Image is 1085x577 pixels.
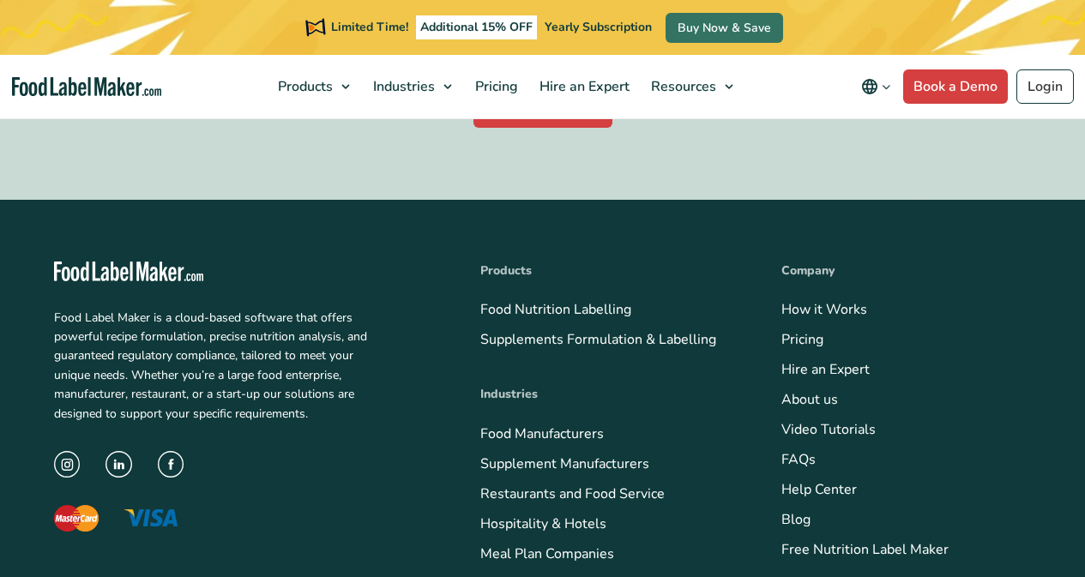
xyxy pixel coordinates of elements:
[480,514,606,533] a: Hospitality & Hotels
[903,69,1008,104] a: Book a Demo
[781,330,823,349] a: Pricing
[480,330,716,349] a: Supplements Formulation & Labelling
[363,55,461,118] a: Industries
[416,15,537,39] span: Additional 15% OFF
[781,360,870,379] a: Hire an Expert
[105,451,132,478] img: LinkedIn Icon
[781,390,838,409] a: About us
[124,509,178,526] img: The Visa logo with blue letters and a yellow flick above the
[273,77,335,96] span: Products
[480,544,614,563] a: Meal Plan Companies
[545,19,652,35] span: Yearly Subscription
[54,261,204,281] img: Food Label Maker - white
[480,385,730,404] p: Industries
[480,484,665,503] a: Restaurants and Food Service
[54,505,99,532] img: The Mastercard logo displaying a red circle saying
[54,261,429,281] a: Food Label Maker homepage
[781,480,857,499] a: Help Center
[480,261,730,280] p: Products
[465,55,525,118] a: Pricing
[529,55,636,118] a: Hire an Expert
[781,300,867,319] a: How it Works
[641,55,742,118] a: Resources
[849,69,903,104] button: Change language
[470,77,520,96] span: Pricing
[534,77,631,96] span: Hire an Expert
[480,300,631,319] a: Food Nutrition Labelling
[480,454,649,473] a: Supplement Manufacturers
[368,77,437,96] span: Industries
[781,540,949,559] a: Free Nutrition Label Maker
[480,424,604,443] a: Food Manufacturers
[12,77,162,97] a: Food Label Maker homepage
[268,55,359,118] a: Products
[666,13,783,43] a: Buy Now & Save
[781,510,811,529] a: Blog
[1016,69,1074,104] a: Login
[646,77,718,96] span: Resources
[781,450,816,469] a: FAQs
[331,19,408,35] span: Limited Time!
[781,420,876,439] a: Video Tutorials
[54,451,81,478] img: instagram icon
[158,451,184,478] img: Facebook Icon
[54,309,374,424] p: Food Label Maker is a cloud-based software that offers powerful recipe formulation, precise nutri...
[781,261,1031,280] p: Company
